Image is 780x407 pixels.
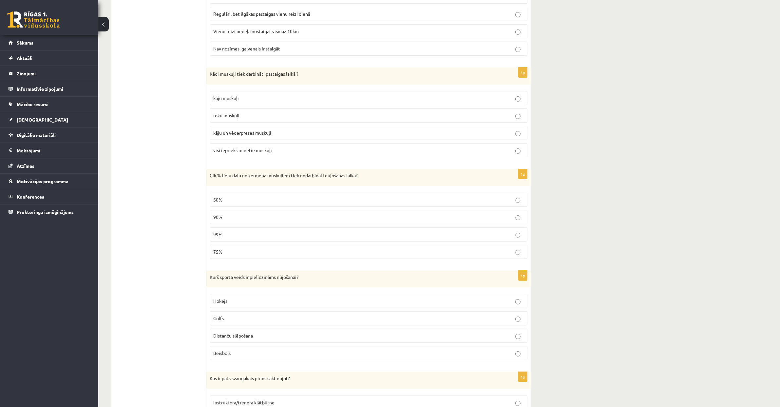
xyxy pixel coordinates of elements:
[210,172,495,179] p: Cik % lielu daļu no ķermeņa muskuļiem tiek nodarbināti nūjošanas laikā?
[17,143,90,158] legend: Maksājumi
[515,29,521,35] input: Vienu reizi nedēļā nostaigāt vismaz 10km
[213,399,275,405] span: Instruktora/trenera klātbūtne
[515,96,521,102] input: kāju muskuļi
[515,198,521,203] input: 50%
[213,147,272,153] span: visi iepriekš minētie muskuļi
[515,131,521,136] input: kāju un vēderpreses muskuļi
[518,169,527,179] p: 1p
[515,334,521,339] input: Distanču slēpošana
[213,249,222,255] span: 75%
[17,163,34,169] span: Atzīmes
[213,11,310,17] span: Regulāri, bet ilgākas pastaigas vienu reizi dienā
[210,274,495,281] p: Kurš sporta veids ir pielīdzināms nūjošanai?
[210,71,495,77] p: Kādi muskuļi tiek darbināti pastaigas laikā ?
[518,270,527,281] p: 1p
[515,148,521,154] input: visi iepriekš minētie muskuļi
[9,112,90,127] a: [DEMOGRAPHIC_DATA]
[9,174,90,189] a: Motivācijas programma
[515,215,521,221] input: 90%
[17,66,90,81] legend: Ziņojumi
[518,67,527,78] p: 1p
[515,401,521,406] input: Instruktora/trenera klātbūtne
[515,299,521,304] input: Hokejs
[9,97,90,112] a: Mācību resursi
[9,143,90,158] a: Maksājumi
[515,12,521,17] input: Regulāri, bet ilgākas pastaigas vienu reizi dienā
[515,317,521,322] input: Golfs
[17,132,56,138] span: Digitālie materiāli
[213,315,224,321] span: Golfs
[9,127,90,143] a: Digitālie materiāli
[9,204,90,220] a: Proktoringa izmēģinājums
[515,47,521,52] input: Nav nozīmes, galvenais ir staigāt
[213,298,227,304] span: Hokejs
[9,189,90,204] a: Konferences
[17,101,48,107] span: Mācību resursi
[213,130,271,136] span: kāju un vēderpreses muskuļi
[213,214,222,220] span: 90%
[515,233,521,238] input: 99%
[213,231,222,237] span: 99%
[213,28,299,34] span: Vienu reizi nedēļā nostaigāt vismaz 10km
[213,333,253,339] span: Distanču slēpošana
[9,66,90,81] a: Ziņojumi
[515,351,521,357] input: Beisbols
[9,50,90,66] a: Aktuāli
[213,46,280,51] span: Nav nozīmes, galvenais ir staigāt
[17,81,90,96] legend: Informatīvie ziņojumi
[213,197,222,203] span: 50%
[17,178,68,184] span: Motivācijas programma
[17,117,68,123] span: [DEMOGRAPHIC_DATA]
[518,372,527,382] p: 1p
[17,40,33,46] span: Sākums
[210,375,495,382] p: Kas ir pats svarīgākais pirms sākt nūjot?
[213,112,239,118] span: roku muskuļi
[17,55,32,61] span: Aktuāli
[9,158,90,173] a: Atzīmes
[9,35,90,50] a: Sākums
[7,11,60,28] a: Rīgas 1. Tālmācības vidusskola
[17,209,74,215] span: Proktoringa izmēģinājums
[515,114,521,119] input: roku muskuļi
[9,81,90,96] a: Informatīvie ziņojumi
[213,95,239,101] span: kāju muskuļi
[17,194,44,200] span: Konferences
[213,350,231,356] span: Beisbols
[515,250,521,255] input: 75%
